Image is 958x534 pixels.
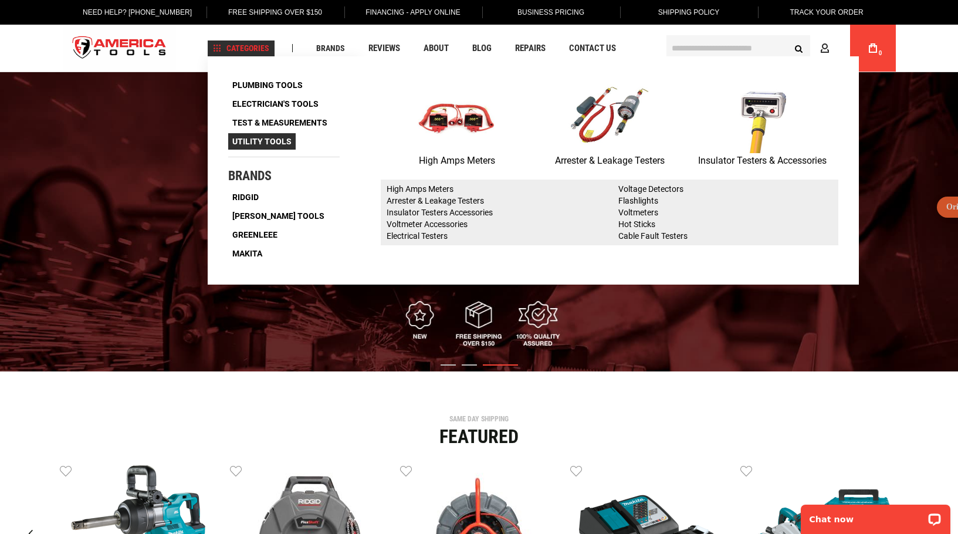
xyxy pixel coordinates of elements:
[228,77,307,93] a: Plumbing Tools
[316,44,345,52] span: Brands
[569,44,616,53] span: Contact Us
[228,189,263,205] a: Ridgid
[228,114,331,131] a: Test & Measurements
[510,40,551,56] a: Repairs
[60,427,899,446] div: Featured
[387,196,484,205] a: Arrester & Leakage Testers
[228,208,329,224] a: [PERSON_NAME] Tools
[381,77,533,168] a: High Amps Meters
[788,37,810,59] button: Search
[232,193,259,201] span: Ridgid
[311,40,350,56] a: Brands
[213,44,269,52] span: Categories
[658,8,720,16] span: Shipping Policy
[533,153,686,168] p: Arrester & Leakage Testers
[467,40,497,56] a: Blog
[232,231,277,239] span: Greenleee
[618,196,658,205] a: Flashlights
[63,26,177,70] a: store logo
[387,184,453,194] a: High Amps Meters
[564,40,621,56] a: Contact Us
[387,208,493,217] a: Insulator Testers Accessories
[418,40,454,56] a: About
[208,40,275,56] a: Categories
[862,25,884,72] a: 0
[228,227,282,243] a: Greenleee
[879,50,882,56] span: 0
[232,212,324,220] span: [PERSON_NAME] Tools
[618,184,683,194] a: Voltage Detectors
[363,40,405,56] a: Reviews
[60,415,899,423] div: SAME DAY SHIPPING
[63,26,177,70] img: America Tools
[232,249,262,258] span: Makita
[228,96,323,112] a: Electrician's Tools
[381,153,533,168] p: High Amps Meters
[228,133,296,150] a: Utility Tools
[618,219,655,229] a: Hot Sticks
[533,77,686,168] a: Arrester & Leakage Testers
[232,137,292,146] span: Utility Tools
[515,44,546,53] span: Repairs
[228,169,340,183] h4: Brands
[232,100,319,108] span: Electrician's Tools
[472,44,492,53] span: Blog
[424,44,449,53] span: About
[686,77,838,168] a: Insulator Testers & Accessories
[618,208,658,217] a: Voltmeters
[793,497,958,534] iframe: LiveChat chat widget
[232,119,327,127] span: Test & Measurements
[686,153,838,168] p: Insulator Testers & Accessories
[232,81,303,89] span: Plumbing Tools
[387,219,468,229] a: Voltmeter Accessories
[387,231,448,241] a: Electrical Testers
[368,44,400,53] span: Reviews
[618,231,688,241] a: Cable Fault Testers
[228,245,266,262] a: Makita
